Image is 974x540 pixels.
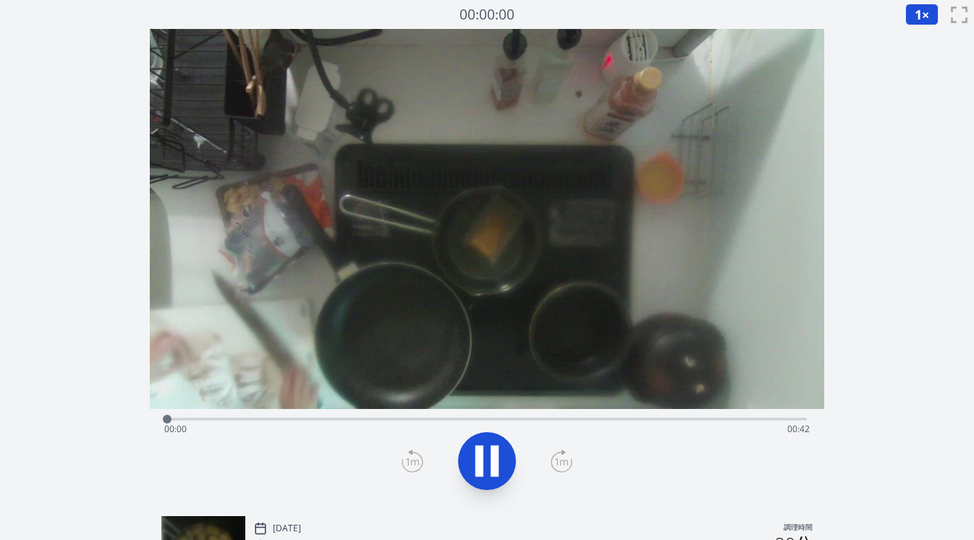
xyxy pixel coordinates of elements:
button: 1× [905,4,939,25]
font: [DATE] [273,522,301,534]
font: × [922,6,929,23]
font: 調理時間 [784,523,813,532]
span: 00:42 [787,423,810,435]
font: 1 [915,6,922,23]
font: 00:00:00 [460,4,514,24]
